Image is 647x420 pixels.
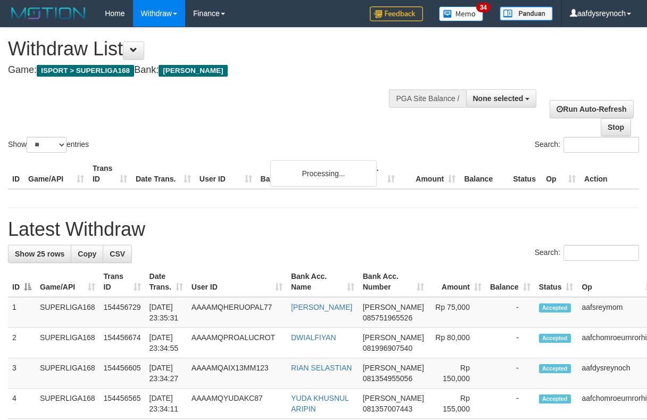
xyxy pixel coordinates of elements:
[187,328,287,358] td: AAAAMQPROALUCROT
[99,297,145,328] td: 154456729
[389,89,466,108] div: PGA Site Balance /
[36,328,99,358] td: SUPERLIGA168
[563,245,639,261] input: Search:
[8,137,89,153] label: Show entries
[539,303,571,312] span: Accepted
[428,389,486,419] td: Rp 155,000
[486,328,535,358] td: -
[110,250,125,258] span: CSV
[88,159,131,189] th: Trans ID
[466,89,537,108] button: None selected
[363,364,424,372] span: [PERSON_NAME]
[535,245,639,261] label: Search:
[291,333,336,342] a: DWIALFIYAN
[8,358,36,389] td: 3
[460,159,509,189] th: Balance
[563,137,639,153] input: Search:
[428,328,486,358] td: Rp 80,000
[99,267,145,297] th: Trans ID: activate to sort column ascending
[291,303,352,311] a: [PERSON_NAME]
[8,5,89,21] img: MOTION_logo.png
[8,297,36,328] td: 1
[439,6,484,21] img: Button%20Memo.svg
[476,3,491,12] span: 34
[287,267,359,297] th: Bank Acc. Name: activate to sort column ascending
[8,219,639,240] h1: Latest Withdraw
[36,267,99,297] th: Game/API: activate to sort column ascending
[8,38,421,60] h1: Withdraw List
[8,267,36,297] th: ID: activate to sort column descending
[99,389,145,419] td: 154456565
[36,358,99,389] td: SUPERLIGA168
[486,267,535,297] th: Balance: activate to sort column ascending
[486,297,535,328] td: -
[24,159,88,189] th: Game/API
[99,328,145,358] td: 154456674
[580,159,639,189] th: Action
[187,358,287,389] td: AAAAMQAIX13MM123
[145,297,187,328] td: [DATE] 23:35:31
[8,159,24,189] th: ID
[71,245,103,263] a: Copy
[187,389,287,419] td: AAAAMQYUDAKC87
[370,6,423,21] img: Feedback.jpg
[428,267,486,297] th: Amount: activate to sort column ascending
[187,297,287,328] td: AAAAMQHERUOPAL77
[539,364,571,373] span: Accepted
[145,328,187,358] td: [DATE] 23:34:55
[256,159,339,189] th: Bank Acc. Name
[363,344,412,352] span: Copy 081996907540 to clipboard
[338,159,399,189] th: Bank Acc. Number
[187,267,287,297] th: User ID: activate to sort column ascending
[145,267,187,297] th: Date Trans.: activate to sort column ascending
[195,159,256,189] th: User ID
[550,100,633,118] a: Run Auto-Refresh
[535,137,639,153] label: Search:
[15,250,64,258] span: Show 25 rows
[145,358,187,389] td: [DATE] 23:34:27
[27,137,67,153] select: Showentries
[131,159,195,189] th: Date Trans.
[363,303,424,311] span: [PERSON_NAME]
[291,394,349,413] a: YUDA KHUSNUL ARIPIN
[8,245,71,263] a: Show 25 rows
[486,358,535,389] td: -
[363,374,412,383] span: Copy 081354955056 to clipboard
[145,389,187,419] td: [DATE] 23:34:11
[359,267,428,297] th: Bank Acc. Number: activate to sort column ascending
[159,65,227,77] span: [PERSON_NAME]
[542,159,580,189] th: Op
[509,159,542,189] th: Status
[500,6,553,21] img: panduan.png
[428,358,486,389] td: Rp 150,000
[539,394,571,403] span: Accepted
[399,159,460,189] th: Amount
[486,389,535,419] td: -
[539,334,571,343] span: Accepted
[36,389,99,419] td: SUPERLIGA168
[8,328,36,358] td: 2
[36,297,99,328] td: SUPERLIGA168
[535,267,578,297] th: Status: activate to sort column ascending
[37,65,134,77] span: ISPORT > SUPERLIGA168
[363,405,412,413] span: Copy 081357007443 to clipboard
[8,65,421,76] h4: Game: Bank:
[8,389,36,419] td: 4
[291,364,352,372] a: RIAN SELASTIAN
[363,333,424,342] span: [PERSON_NAME]
[78,250,96,258] span: Copy
[99,358,145,389] td: 154456605
[103,245,132,263] a: CSV
[270,160,377,187] div: Processing...
[363,314,412,322] span: Copy 085751965526 to clipboard
[428,297,486,328] td: Rp 75,000
[601,118,631,136] a: Stop
[473,94,524,103] span: None selected
[363,394,424,402] span: [PERSON_NAME]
